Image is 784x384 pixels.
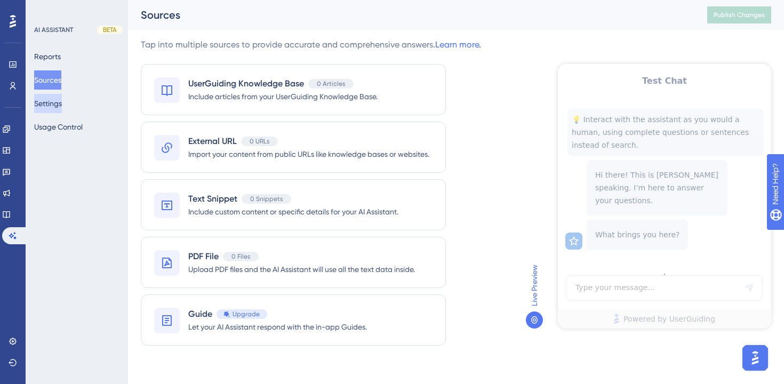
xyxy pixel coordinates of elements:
[558,64,771,329] iframe: UserGuiding AI Assistant
[188,308,212,321] span: Guide
[188,148,429,161] span: Import your content from public URLs like knowledge bases or websites.
[34,94,62,113] button: Settings
[34,47,61,66] button: Reports
[188,193,237,205] span: Text Snippet
[714,11,765,19] span: Publish Changes
[34,70,61,90] button: Sources
[188,250,219,263] span: PDF File
[739,342,771,374] iframe: UserGuiding AI Assistant Launcher
[317,79,345,88] span: 0 Articles
[141,7,681,22] div: Sources
[34,26,73,34] div: AI ASSISTANT
[34,117,83,137] button: Usage Control
[233,310,260,318] span: Upgrade
[528,265,541,306] span: Live Preview
[188,135,237,148] span: External URL
[25,3,67,15] span: Need Help?
[188,90,378,103] span: Include articles from your UserGuiding Knowledge Base.
[250,195,283,203] span: 0 Snippets
[231,252,250,261] span: 0 Files
[435,39,481,50] a: Learn more.
[141,38,481,51] div: Tap into multiple sources to provide accurate and comprehensive answers.
[188,321,367,333] span: Let your AI Assistant respond with the in-app Guides.
[188,263,415,276] span: Upload PDF files and the AI Assistant will use all the text data inside.
[188,205,398,218] span: Include custom content or specific details for your AI Assistant.
[707,6,771,23] button: Publish Changes
[188,77,304,90] span: UserGuiding Knowledge Base
[250,137,269,146] span: 0 URLs
[97,26,123,34] div: BETA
